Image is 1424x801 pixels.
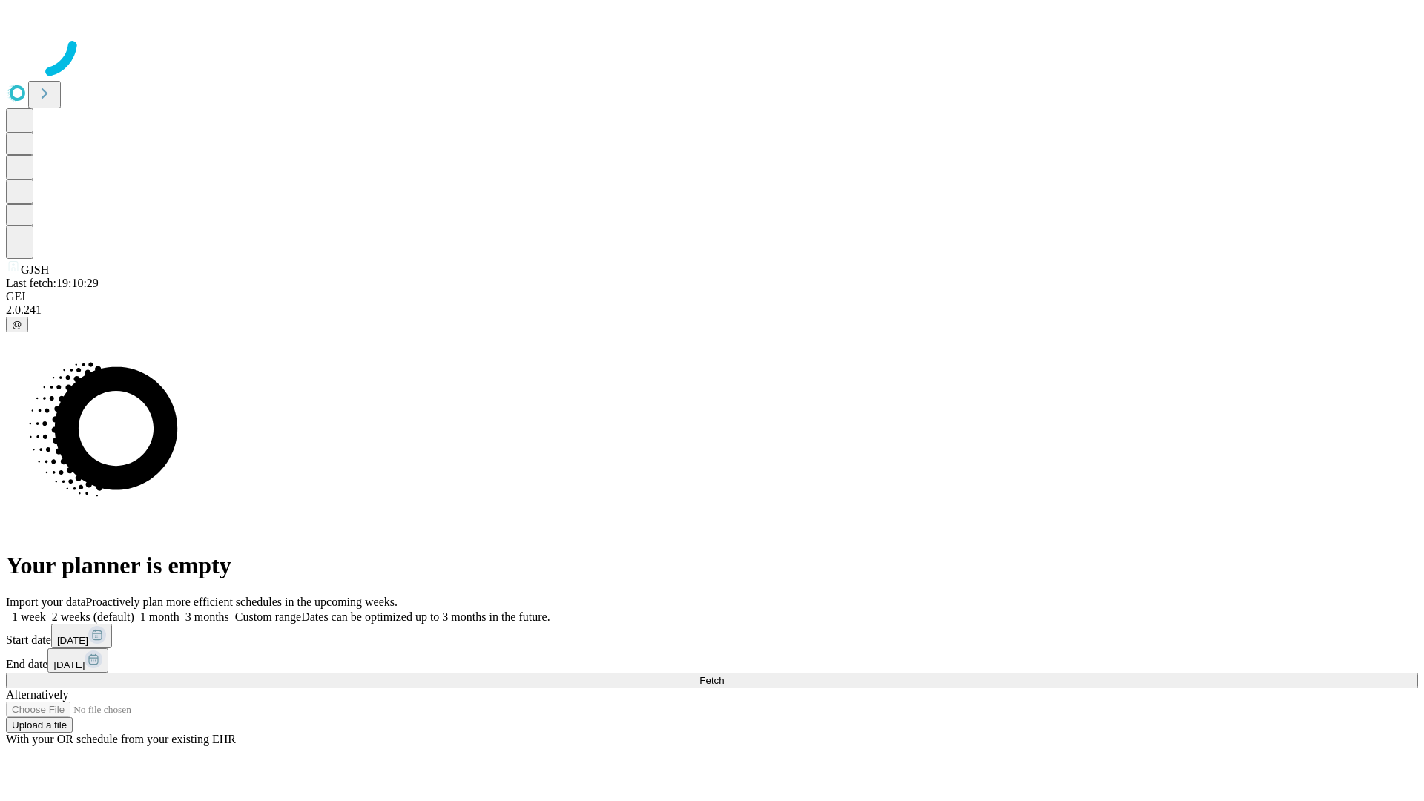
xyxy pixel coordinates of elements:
[47,648,108,673] button: [DATE]
[699,675,724,686] span: Fetch
[301,610,550,623] span: Dates can be optimized up to 3 months in the future.
[86,596,398,608] span: Proactively plan more efficient schedules in the upcoming weeks.
[12,610,46,623] span: 1 week
[52,610,134,623] span: 2 weeks (default)
[12,319,22,330] span: @
[6,290,1418,303] div: GEI
[6,688,68,701] span: Alternatively
[6,733,236,745] span: With your OR schedule from your existing EHR
[6,303,1418,317] div: 2.0.241
[140,610,179,623] span: 1 month
[51,624,112,648] button: [DATE]
[6,277,99,289] span: Last fetch: 19:10:29
[57,635,88,646] span: [DATE]
[6,673,1418,688] button: Fetch
[6,552,1418,579] h1: Your planner is empty
[53,659,85,670] span: [DATE]
[6,624,1418,648] div: Start date
[6,317,28,332] button: @
[6,648,1418,673] div: End date
[6,596,86,608] span: Import your data
[185,610,229,623] span: 3 months
[21,263,49,276] span: GJSH
[6,717,73,733] button: Upload a file
[235,610,301,623] span: Custom range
